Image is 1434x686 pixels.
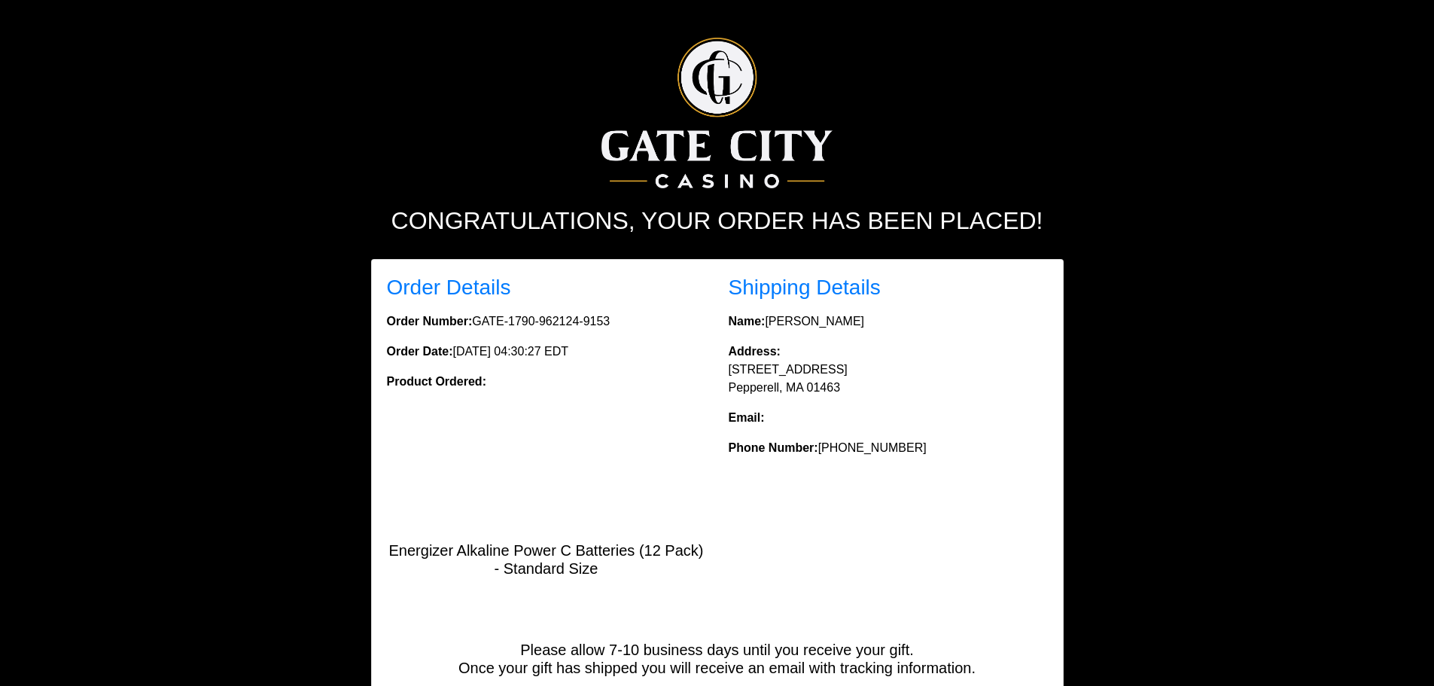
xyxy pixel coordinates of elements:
[372,641,1063,659] h5: Please allow 7-10 business days until you receive your gift.
[729,441,818,454] strong: Phone Number:
[387,275,706,300] h3: Order Details
[729,315,766,328] strong: Name:
[729,343,1048,397] p: [STREET_ADDRESS] Pepperell, MA 01463
[387,375,486,388] strong: Product Ordered:
[729,345,781,358] strong: Address:
[372,659,1063,677] h5: Once your gift has shipped you will receive an email with tracking information.
[729,313,1048,331] p: [PERSON_NAME]
[300,206,1135,235] h2: Congratulations, your order has been placed!
[387,541,706,578] h5: Energizer Alkaline Power C Batteries (12 Pack) - Standard Size
[387,315,473,328] strong: Order Number:
[729,275,1048,300] h3: Shipping Details
[729,439,1048,457] p: [PHONE_NUMBER]
[729,411,765,424] strong: Email:
[387,345,453,358] strong: Order Date:
[601,38,833,188] img: Logo
[387,343,706,361] p: [DATE] 04:30:27 EDT
[387,313,706,331] p: GATE-1790-962124-9153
